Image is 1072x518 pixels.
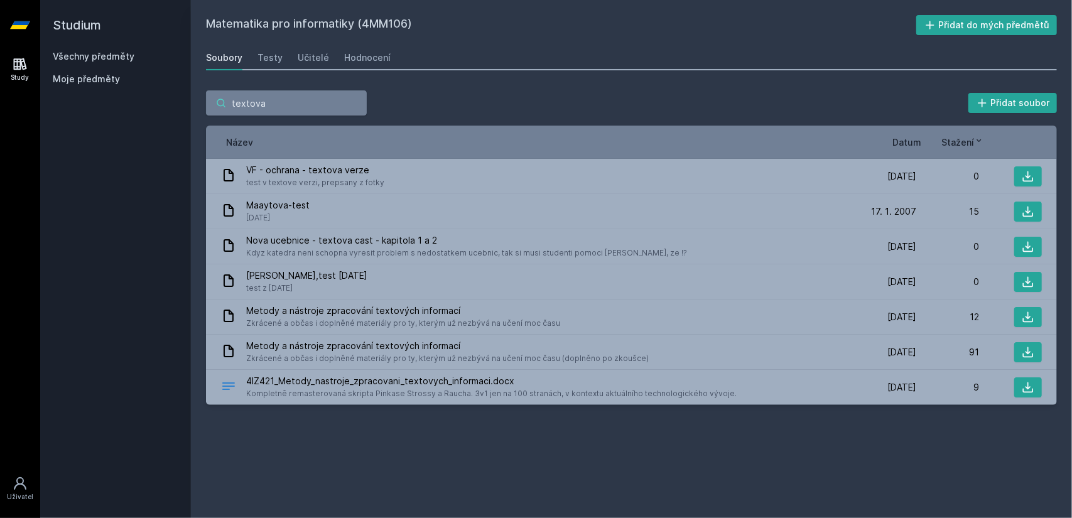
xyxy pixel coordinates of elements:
span: Kdyz katedra neni schopna vyresit problem s nedostatkem ucebnic, tak si musi studenti pomoci [PER... [246,247,687,259]
span: 17. 1. 2007 [871,205,916,218]
span: Metody a nástroje zpracování textových informací [246,340,649,352]
span: [DATE] [887,381,916,394]
div: 0 [916,276,979,288]
span: [DATE] [887,240,916,253]
div: 0 [916,240,979,253]
span: [PERSON_NAME],test [DATE] [246,269,367,282]
span: [DATE] [887,346,916,359]
button: Stažení [941,136,984,149]
button: Přidat soubor [968,93,1058,113]
a: Study [3,50,38,89]
span: Maaytova-test [246,199,310,212]
div: DOCX [221,379,236,397]
button: Datum [892,136,921,149]
div: Soubory [206,51,242,64]
a: Hodnocení [344,45,391,70]
span: [DATE] [887,311,916,323]
div: Testy [257,51,283,64]
span: [DATE] [887,170,916,183]
a: Učitelé [298,45,329,70]
span: Kompletně remasterovaná skripta Pinkase Strossy a Raucha. 3v1 jen na 100 stranách, v kontextu akt... [246,387,737,400]
a: Soubory [206,45,242,70]
a: Všechny předměty [53,51,134,62]
span: Metody a nástroje zpracování textových informací [246,305,560,317]
div: Study [11,73,30,82]
span: [DATE] [887,276,916,288]
span: 4IZ421_Metody_nastroje_zpracovani_textovych_informaci.docx [246,375,737,387]
span: VF - ochrana - textova verze [246,164,384,176]
div: Hodnocení [344,51,391,64]
div: 9 [916,381,979,394]
span: Nova ucebnice - textova cast - kapitola 1 a 2 [246,234,687,247]
span: test z [DATE] [246,282,367,294]
h2: Matematika pro informatiky (4MM106) [206,15,916,35]
span: Moje předměty [53,73,120,85]
a: Testy [257,45,283,70]
span: Stažení [941,136,974,149]
input: Hledej soubor [206,90,367,116]
button: Název [226,136,253,149]
span: [DATE] [246,212,310,224]
div: 91 [916,346,979,359]
div: 0 [916,170,979,183]
div: Uživatel [7,492,33,502]
a: Uživatel [3,470,38,508]
div: 15 [916,205,979,218]
span: Zkrácené a občas i doplněné materiály pro ty, kterým už nezbývá na učení moc času (doplněno po zk... [246,352,649,365]
div: Učitelé [298,51,329,64]
div: 12 [916,311,979,323]
span: Zkrácené a občas i doplněné materiály pro ty, kterým už nezbývá na učení moc času [246,317,560,330]
button: Přidat do mých předmětů [916,15,1058,35]
span: test v textove verzi, prepsany z fotky [246,176,384,189]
